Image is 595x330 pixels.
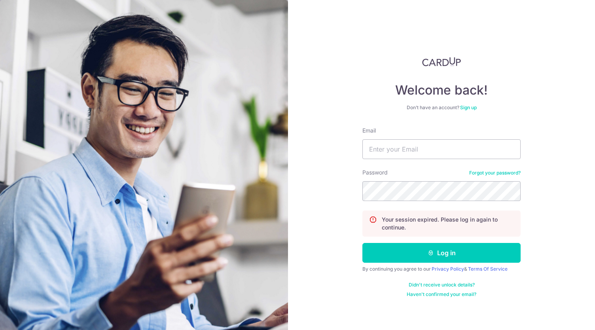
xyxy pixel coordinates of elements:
[362,104,521,111] div: Don’t have an account?
[362,169,388,176] label: Password
[432,266,464,272] a: Privacy Policy
[468,266,508,272] a: Terms Of Service
[362,127,376,135] label: Email
[362,266,521,272] div: By continuing you agree to our &
[382,216,514,231] p: Your session expired. Please log in again to continue.
[422,57,461,66] img: CardUp Logo
[460,104,477,110] a: Sign up
[407,291,476,298] a: Haven't confirmed your email?
[362,243,521,263] button: Log in
[362,82,521,98] h4: Welcome back!
[362,139,521,159] input: Enter your Email
[469,170,521,176] a: Forgot your password?
[409,282,475,288] a: Didn't receive unlock details?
